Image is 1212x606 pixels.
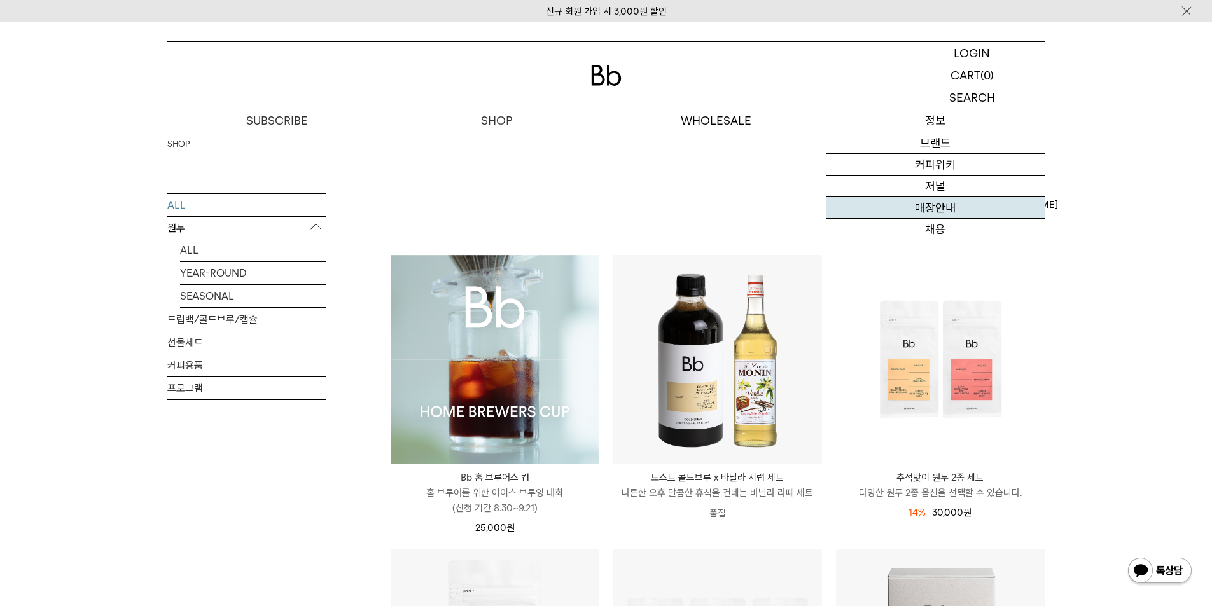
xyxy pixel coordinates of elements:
[826,154,1045,176] a: 커피위키
[180,239,326,261] a: ALL
[167,109,387,132] a: SUBSCRIBE
[836,485,1045,500] p: 다양한 원두 2종 옵션을 선택할 수 있습니다.
[949,86,995,109] p: SEARCH
[391,470,599,485] p: Bb 홈 브루어스 컵
[613,255,822,464] img: 토스트 콜드브루 x 바닐라 시럽 세트
[613,485,822,500] p: 나른한 오후 달콤한 휴식을 건네는 바닐라 라떼 세트
[167,377,326,399] a: 프로그램
[180,285,326,307] a: SEASONAL
[613,470,822,485] p: 토스트 콜드브루 x 바닐라 시럽 세트
[391,470,599,516] a: Bb 홈 브루어스 컵 홈 브루어를 위한 아이스 브루잉 대회(신청 기간 8.30~9.21)
[826,197,1045,219] a: 매장안내
[606,109,826,132] p: WHOLESALE
[826,176,1045,197] a: 저널
[167,331,326,354] a: 선물세트
[951,64,980,86] p: CART
[167,138,190,151] a: SHOP
[613,500,822,526] p: 품절
[167,308,326,331] a: 드립백/콜드브루/캡슐
[591,65,622,86] img: 로고
[836,470,1045,485] p: 추석맞이 원두 2종 세트
[167,217,326,240] p: 원두
[899,64,1045,86] a: CART (0)
[980,64,994,86] p: (0)
[180,262,326,284] a: YEAR-ROUND
[387,109,606,132] a: SHOP
[826,132,1045,154] a: 브랜드
[899,42,1045,64] a: LOGIN
[391,255,599,464] img: Bb 홈 브루어스 컵
[826,109,1045,132] p: 정보
[391,485,599,516] p: 홈 브루어를 위한 아이스 브루잉 대회 (신청 기간 8.30~9.21)
[954,42,990,64] p: LOGIN
[506,522,515,534] span: 원
[826,219,1045,240] a: 채용
[1127,556,1193,587] img: 카카오톡 채널 1:1 채팅 버튼
[167,354,326,376] a: 커피용품
[909,505,926,520] div: 14%
[475,522,515,534] span: 25,000
[167,194,326,216] a: ALL
[932,507,972,518] span: 30,000
[836,255,1045,464] img: 추석맞이 원두 2종 세트
[836,470,1045,500] a: 추석맞이 원두 2종 세트 다양한 원두 2종 옵션을 선택할 수 있습니다.
[963,507,972,518] span: 원
[546,6,667,17] a: 신규 회원 가입 시 3,000원 할인
[613,470,822,500] a: 토스트 콜드브루 x 바닐라 시럽 세트 나른한 오후 달콤한 휴식을 건네는 바닐라 라떼 세트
